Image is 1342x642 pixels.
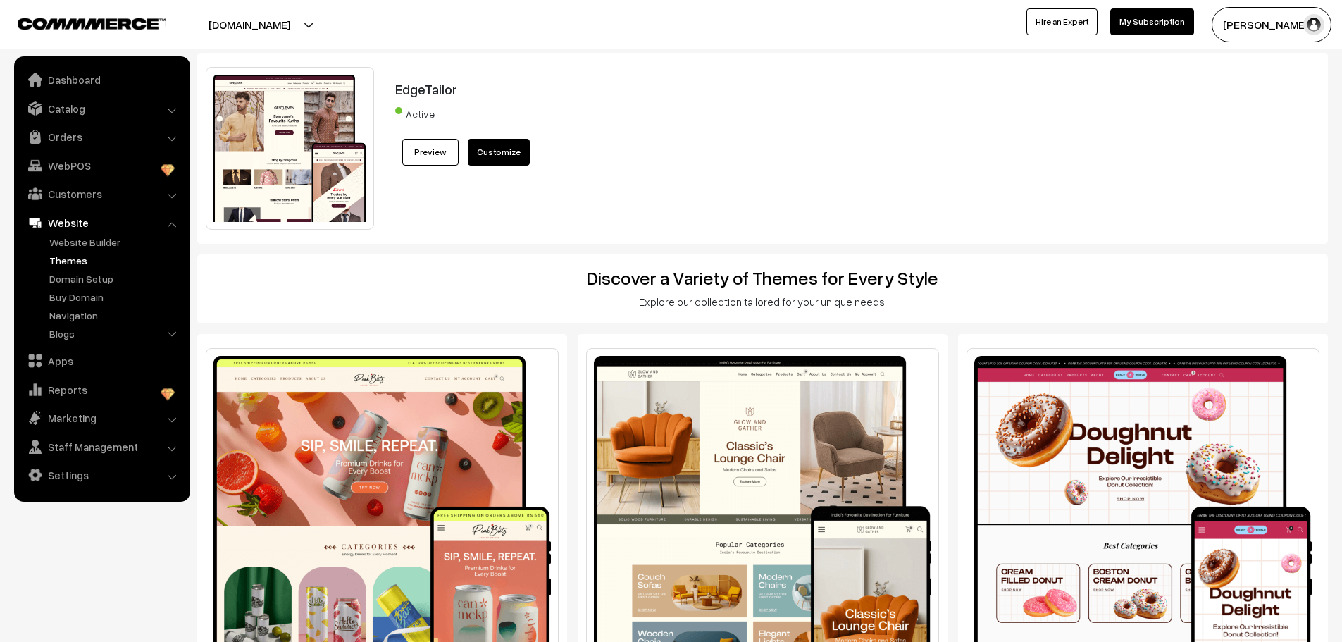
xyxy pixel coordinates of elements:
h3: Explore our collection tailored for your unique needs. [207,295,1318,308]
h3: EdgeTailor [395,81,1225,97]
a: Marketing [18,405,185,431]
img: COMMMERCE [18,18,166,29]
a: Orders [18,124,185,149]
a: Catalog [18,96,185,121]
button: [DOMAIN_NAME] [159,7,340,42]
a: Navigation [46,308,185,323]
a: COMMMERCE [18,14,141,31]
a: Settings [18,462,185,488]
a: Domain Setup [46,271,185,286]
a: Website [18,210,185,235]
span: Active [395,103,466,121]
img: user [1303,14,1324,35]
a: Preview [402,139,459,166]
a: Buy Domain [46,290,185,304]
h2: Discover a Variety of Themes for Every Style [207,267,1318,289]
a: Themes [46,253,185,268]
a: Hire an Expert [1026,8,1098,35]
a: WebPOS [18,153,185,178]
a: Blogs [46,326,185,341]
button: [PERSON_NAME] … [1212,7,1331,42]
a: Website Builder [46,235,185,249]
a: Dashboard [18,67,185,92]
a: My Subscription [1110,8,1194,35]
a: Apps [18,348,185,374]
img: EdgeTailor [206,67,374,230]
a: Staff Management [18,434,185,459]
a: Reports [18,377,185,402]
a: Customize [468,139,530,166]
a: Customers [18,181,185,206]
